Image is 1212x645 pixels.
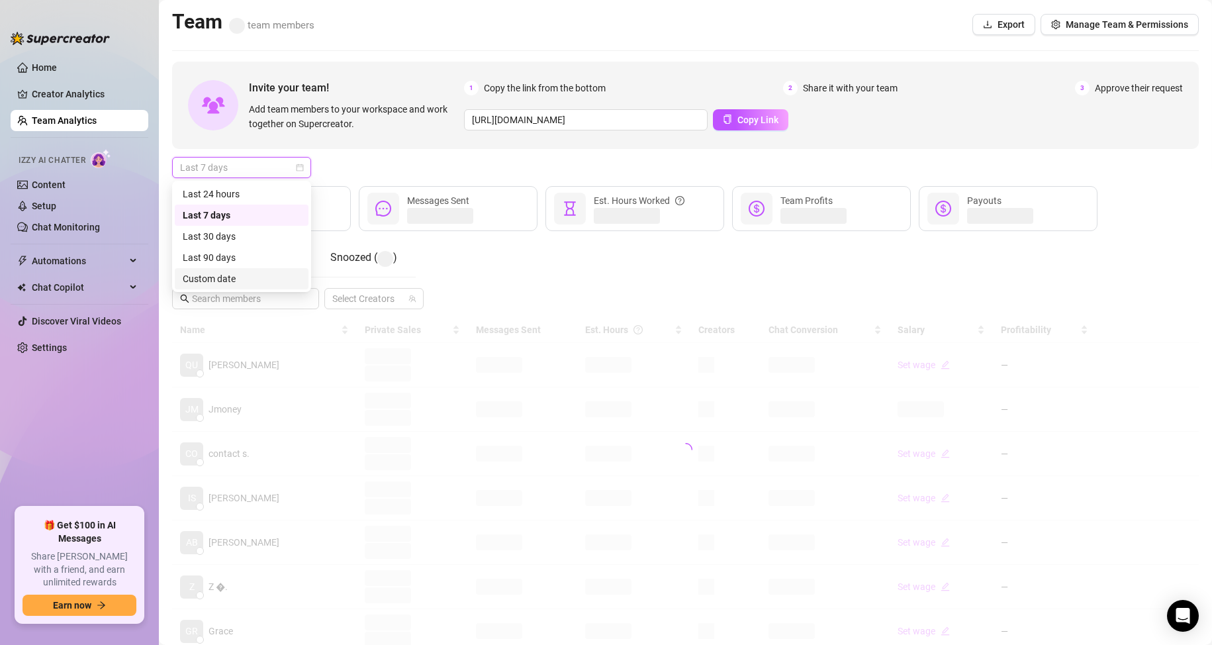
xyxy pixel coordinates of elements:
a: Team Analytics [32,115,97,126]
div: Custom date [183,272,301,286]
a: Creator Analytics [32,83,138,105]
a: Content [32,179,66,190]
div: Last 90 days [183,250,301,265]
div: Last 30 days [175,226,308,247]
span: Payouts [967,195,1002,206]
button: Earn nowarrow-right [23,595,136,616]
div: Est. Hours Worked [594,193,684,208]
div: Last 24 hours [175,183,308,205]
span: Copy Link [737,115,778,125]
div: Last 90 days [175,247,308,268]
a: Chat Monitoring [32,222,100,232]
span: hourglass [562,201,578,217]
span: team members [229,19,314,31]
span: Export [998,19,1025,30]
span: 1 [464,81,479,95]
a: Setup [32,201,56,211]
span: arrow-right [97,601,106,610]
img: Chat Copilot [17,283,26,292]
span: calendar [296,164,304,172]
span: Share it with your team [803,81,898,95]
div: Last 30 days [183,229,301,244]
span: Add team members to your workspace and work together on Supercreator. [249,102,459,131]
span: dollar-circle [935,201,951,217]
span: loading [678,442,693,457]
a: Settings [32,342,67,353]
span: setting [1051,20,1060,29]
span: download [983,20,992,29]
button: Copy Link [713,109,788,130]
span: Copy the link from the bottom [484,81,606,95]
div: Last 24 hours [183,187,301,201]
span: Snoozed ( ) [330,251,397,264]
span: Team Profits [780,195,833,206]
a: Home [32,62,57,73]
span: team [408,295,416,303]
span: Earn now [53,600,91,611]
span: 2 [783,81,798,95]
span: Izzy AI Chatter [19,154,85,167]
span: Share [PERSON_NAME] with a friend, and earn unlimited rewards [23,550,136,589]
span: copy [723,115,732,124]
span: dollar-circle [749,201,765,217]
div: Open Intercom Messenger [1167,600,1199,632]
h2: Team [172,9,314,34]
span: search [180,294,189,303]
span: question-circle [675,193,684,208]
img: AI Chatter [91,149,111,168]
span: 3 [1075,81,1090,95]
button: Export [972,14,1035,35]
div: Custom date [175,268,308,289]
a: Discover Viral Videos [32,316,121,326]
span: Manage Team & Permissions [1066,19,1188,30]
span: Last 7 days [180,158,303,177]
div: Last 7 days [175,205,308,226]
span: Automations [32,250,126,272]
img: logo-BBDzfeDw.svg [11,32,110,45]
span: Chat Copilot [32,277,126,298]
span: 🎁 Get $100 in AI Messages [23,519,136,545]
span: Invite your team! [249,79,464,96]
button: Manage Team & Permissions [1041,14,1199,35]
span: Messages Sent [407,195,469,206]
input: Search members [192,291,301,306]
span: thunderbolt [17,256,28,266]
span: message [375,201,391,217]
div: Last 7 days [183,208,301,223]
span: Approve their request [1095,81,1183,95]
